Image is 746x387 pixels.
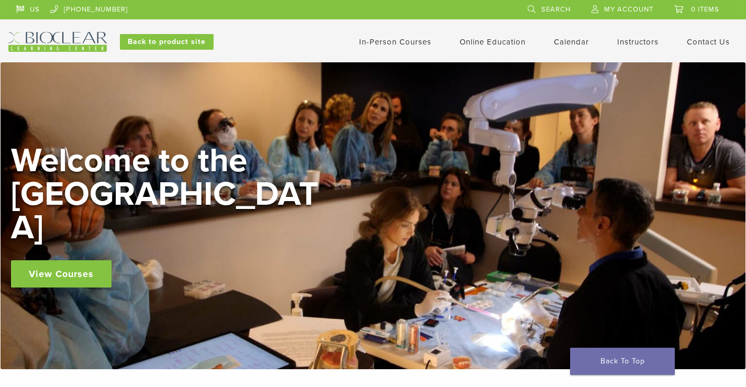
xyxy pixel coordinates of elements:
[617,37,659,47] a: Instructors
[11,144,325,245] h2: Welcome to the [GEOGRAPHIC_DATA]
[541,5,571,14] span: Search
[604,5,653,14] span: My Account
[8,32,107,52] img: Bioclear
[570,348,675,375] a: Back To Top
[687,37,730,47] a: Contact Us
[359,37,431,47] a: In-Person Courses
[120,34,214,50] a: Back to product site
[11,260,112,288] a: View Courses
[460,37,526,47] a: Online Education
[554,37,589,47] a: Calendar
[691,5,719,14] span: 0 items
